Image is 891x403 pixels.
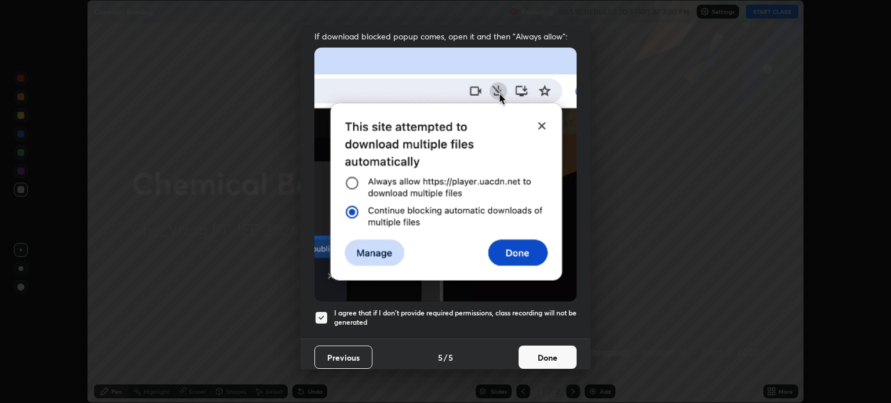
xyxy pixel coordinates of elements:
[314,346,372,369] button: Previous
[444,351,447,364] h4: /
[448,351,453,364] h4: 5
[334,308,577,326] h5: I agree that if I don't provide required permissions, class recording will not be generated
[519,346,577,369] button: Done
[314,31,577,42] span: If download blocked popup comes, open it and then "Always allow":
[314,48,577,301] img: downloads-permission-blocked.gif
[438,351,443,364] h4: 5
